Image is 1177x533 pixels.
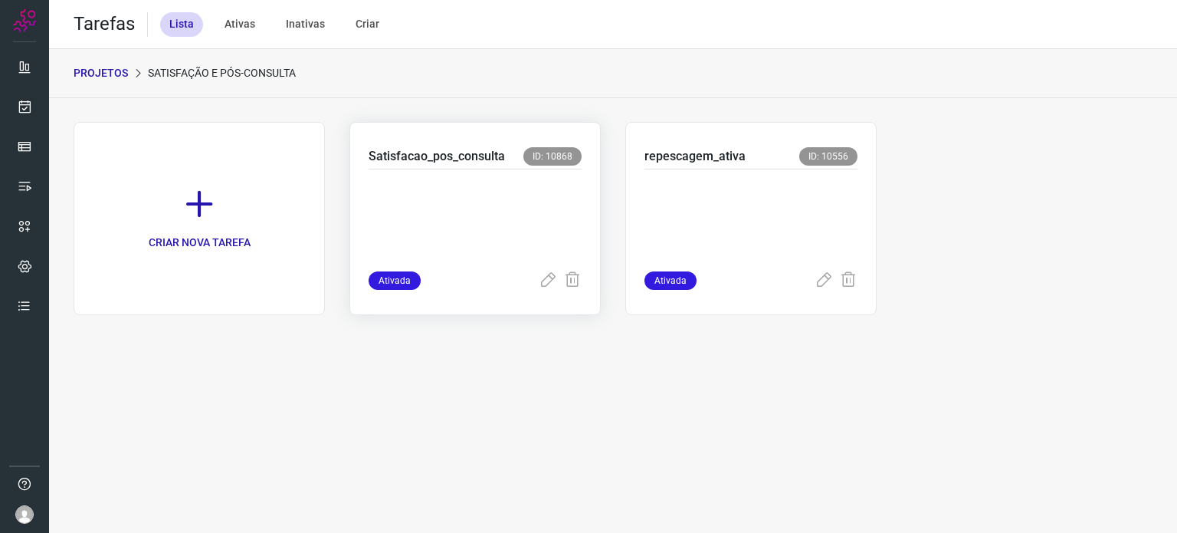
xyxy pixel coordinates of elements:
[15,505,34,524] img: avatar-user-boy.jpg
[148,65,296,81] p: Satisfação e Pós-Consulta
[799,147,857,166] span: ID: 10556
[369,271,421,290] span: Ativada
[13,9,36,32] img: Logo
[369,147,505,166] p: Satisfacao_pos_consulta
[523,147,582,166] span: ID: 10868
[644,147,746,166] p: repescagem_ativa
[346,12,389,37] div: Criar
[74,122,325,315] a: CRIAR NOVA TAREFA
[215,12,264,37] div: Ativas
[277,12,334,37] div: Inativas
[160,12,203,37] div: Lista
[74,65,128,81] p: PROJETOS
[644,271,697,290] span: Ativada
[74,13,135,35] h2: Tarefas
[149,235,251,251] p: CRIAR NOVA TAREFA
